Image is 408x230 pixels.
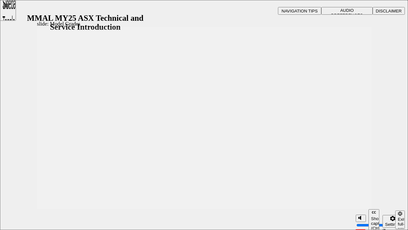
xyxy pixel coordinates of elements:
span: AUDIO PREFERENCES [331,8,363,18]
button: Settings [382,215,403,228]
button: Exit full-screen (Ctrl+Alt+F) [395,211,405,229]
button: Show captions (Ctrl+Alt+C) [368,209,379,230]
input: volume [356,223,397,228]
button: NAVIGATION TIPS [278,7,321,15]
button: AUDIO PREFERENCES [321,7,373,15]
button: DISCLAIMER [373,7,405,15]
div: misc controls [353,209,392,230]
nav: slide navigation [395,209,405,230]
span: DISCLAIMER [376,9,402,13]
span: NAVIGATION TIPS [281,9,317,13]
div: Settings [385,222,400,227]
button: Mute (Ctrl+Alt+M) [356,215,366,222]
